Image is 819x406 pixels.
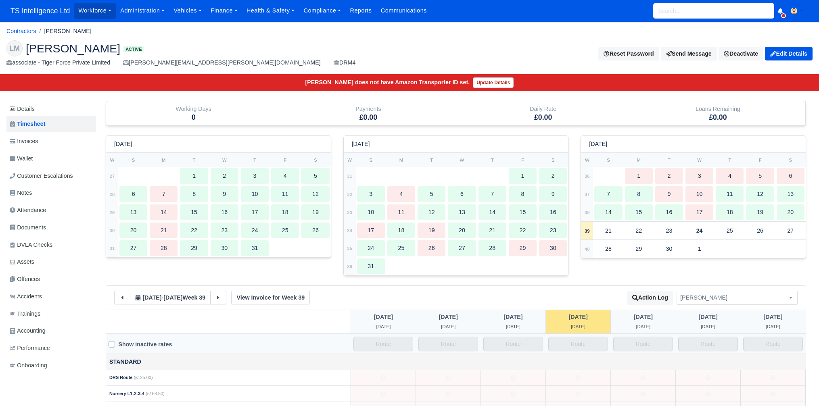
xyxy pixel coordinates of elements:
[287,104,449,114] div: Payments
[478,186,506,202] div: 7
[36,27,92,36] li: [PERSON_NAME]
[26,43,120,54] span: [PERSON_NAME]
[119,204,147,220] div: 13
[627,291,673,305] button: Action Log
[180,168,208,184] div: 1
[253,158,256,162] small: T
[589,141,607,148] h6: [DATE]
[539,204,567,220] div: 16
[613,337,673,351] input: Route
[585,158,589,162] small: W
[585,192,590,197] strong: 37
[416,386,481,402] td: 2025-09-22 Not Editable
[287,113,449,122] h5: £0.00
[10,257,34,267] span: Assets
[6,202,96,218] a: Attendance
[746,186,774,202] div: 12
[509,168,537,184] div: 1
[655,223,683,239] div: 23
[10,344,50,353] span: Performance
[697,158,702,162] small: W
[763,314,782,320] span: 2 days from now
[119,223,147,238] div: 20
[777,204,804,220] div: 20
[106,101,281,125] div: Working Days
[6,3,74,19] a: TS Intelligence Ltd
[625,223,653,239] div: 22
[109,391,144,396] strong: Nursery L1-2-3-4
[387,204,415,220] div: 11
[74,3,116,19] a: Workforce
[655,168,683,184] div: 2
[387,240,415,256] div: 25
[193,158,196,162] small: T
[696,227,703,234] strong: 24
[716,186,744,202] div: 11
[281,101,455,125] div: Payments
[685,241,713,257] div: 1
[418,186,445,202] div: 5
[481,370,546,386] td: 2025-09-23 Not Editable
[6,185,96,201] a: Notes
[369,158,372,162] small: S
[765,47,813,60] a: Edit Details
[766,324,780,329] span: 2 days from now
[301,223,329,238] div: 26
[150,240,178,256] div: 28
[357,223,385,238] div: 17
[607,158,610,162] small: S
[241,204,269,220] div: 17
[655,241,683,257] div: 30
[112,104,275,114] div: Working Days
[441,324,455,329] span: 2 days ago
[10,361,47,370] span: Onboarding
[10,119,45,129] span: Timesheet
[241,168,269,184] div: 3
[6,28,36,34] a: Contractors
[123,58,321,67] div: [PERSON_NAME][EMAIL_ADDRESS][PERSON_NAME][DOMAIN_NAME]
[399,158,403,162] small: M
[594,204,622,220] div: 14
[345,3,376,19] a: Reports
[347,264,352,269] strong: 36
[241,223,269,238] div: 24
[222,158,227,162] small: W
[719,47,763,60] a: Deactivate
[478,240,506,256] div: 28
[211,204,238,220] div: 16
[743,337,803,351] input: Route
[130,291,211,304] button: [DATE]-[DATE]Week 39
[6,340,96,356] a: Performance
[594,241,622,257] div: 28
[6,306,96,322] a: Trainings
[569,314,588,320] span: 11 hours ago
[6,323,96,339] a: Accounting
[6,358,96,373] a: Onboarding
[351,370,416,386] td: 2025-09-21 Not Editable
[6,151,96,167] a: Wallet
[546,386,611,402] td: 2025-09-24 Not Editable
[594,223,622,239] div: 21
[357,240,385,256] div: 24
[677,293,797,303] span: Lovepreet Makkar
[746,168,774,184] div: 5
[478,204,506,220] div: 14
[585,174,590,179] strong: 36
[746,204,774,220] div: 19
[180,223,208,238] div: 22
[509,240,537,256] div: 29
[10,206,46,215] span: Attendance
[504,314,522,320] span: 1 day ago
[10,275,40,284] span: Offences
[146,391,165,396] span: (£168.50)
[180,186,208,202] div: 8
[777,168,804,184] div: 6
[491,158,494,162] small: T
[150,223,178,238] div: 21
[625,204,653,220] div: 15
[284,158,286,162] small: F
[10,292,42,301] span: Accidents
[110,158,115,162] small: W
[460,158,464,162] small: W
[301,168,329,184] div: 5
